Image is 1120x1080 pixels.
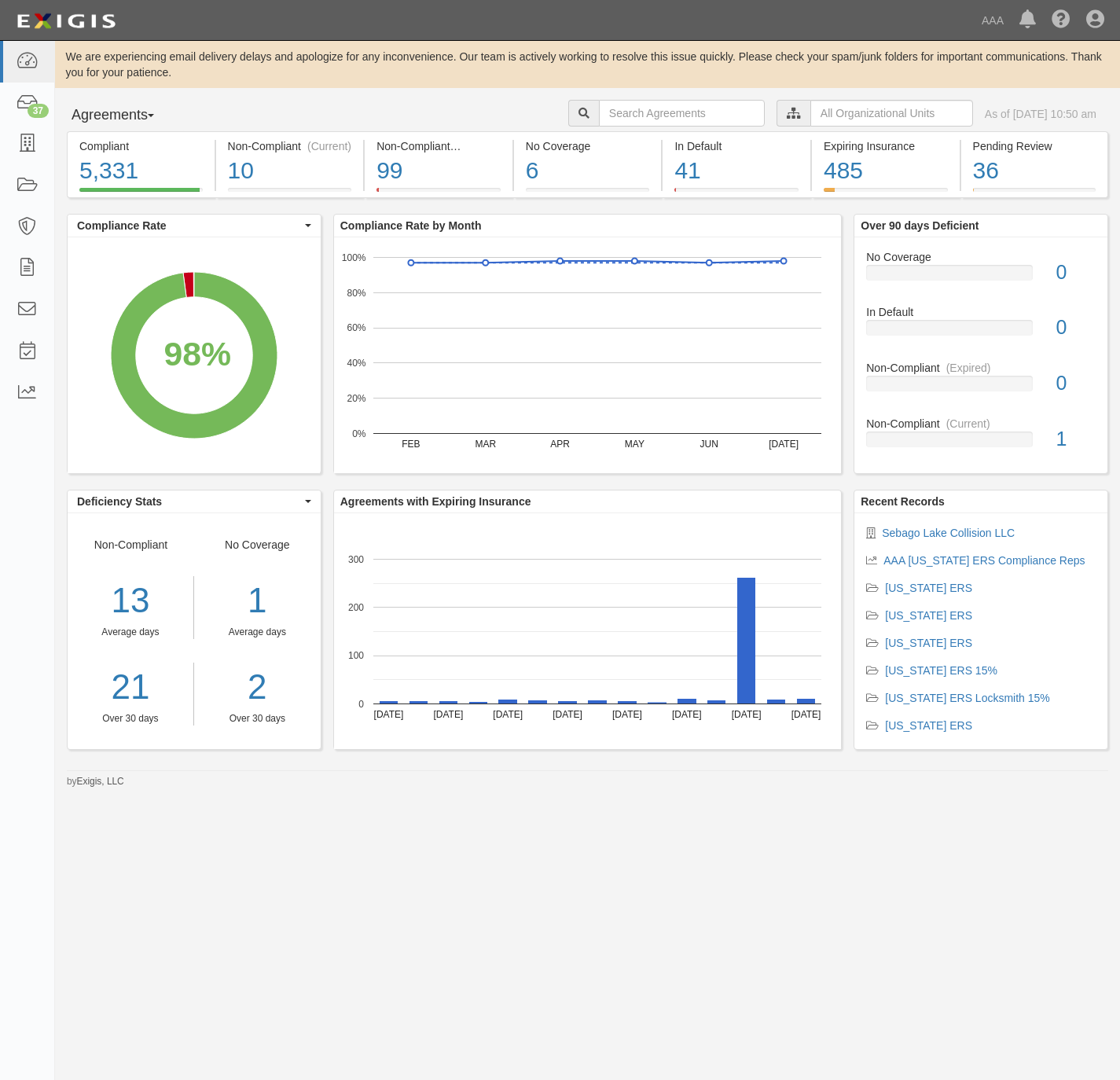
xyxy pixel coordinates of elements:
[77,776,124,787] a: Exigis, LLC
[68,576,193,626] div: 13
[861,495,945,508] b: Recent Records
[674,138,799,154] div: In Default
[885,609,972,622] a: [US_STATE] ERS
[861,219,979,232] b: Over 90 days Deficient
[883,554,1085,567] a: AAA [US_STATE] ERS Compliance Reps
[674,154,799,188] div: 41
[866,249,1096,305] a: No Coverage0
[228,138,352,154] div: Non-Compliant (Current)
[1052,11,1070,30] i: Help Center - Complianz
[373,709,403,720] text: [DATE]
[973,154,1096,188] div: 36
[866,360,1096,416] a: Non-Compliant(Expired)0
[1045,259,1107,287] div: 0
[77,494,301,509] span: Deficiency Stats
[402,439,420,450] text: FEB
[885,719,972,732] a: [US_STATE] ERS
[68,537,194,726] div: Non-Compliant
[347,287,365,298] text: 80%
[672,709,702,720] text: [DATE]
[885,664,997,677] a: [US_STATE] ERS 15%
[216,188,364,200] a: Non-Compliant(Current)10
[854,360,1107,376] div: Non-Compliant
[206,712,309,726] div: Over 30 days
[365,188,512,200] a: Non-Compliant(Expired)99
[810,100,973,127] input: All Organizational Units
[700,439,718,450] text: JUN
[866,416,1096,460] a: Non-Compliant(Current)1
[55,49,1120,80] div: We are experiencing email delivery delays and apologize for any inconvenience. Our team is active...
[625,439,644,450] text: MAY
[28,104,49,118] div: 37
[812,188,960,200] a: Expiring Insurance485
[340,219,482,232] b: Compliance Rate by Month
[68,490,321,512] button: Deficiency Stats
[68,237,320,473] svg: A chart.
[67,775,124,788] small: by
[206,576,309,626] div: 1
[553,709,582,720] text: [DATE]
[791,709,821,720] text: [DATE]
[228,154,352,188] div: 10
[68,215,321,237] button: Compliance Rate
[612,709,642,720] text: [DATE]
[1045,425,1107,454] div: 1
[526,138,650,154] div: No Coverage
[854,304,1107,320] div: In Default
[348,602,364,613] text: 200
[433,709,463,720] text: [DATE]
[307,138,351,154] div: (Current)
[866,304,1096,360] a: In Default0
[347,393,365,404] text: 20%
[348,650,364,661] text: 100
[854,249,1107,265] div: No Coverage
[206,626,309,639] div: Average days
[68,626,193,639] div: Average days
[1045,314,1107,342] div: 0
[475,439,496,450] text: MAR
[79,138,203,154] div: Compliant
[882,527,1015,539] a: Sebago Lake Collision LLC
[164,330,232,378] div: 98%
[334,513,841,749] svg: A chart.
[885,692,1050,704] a: [US_STATE] ERS Locksmith 15%
[769,439,799,450] text: [DATE]
[663,188,810,200] a: In Default41
[206,663,309,712] a: 2
[526,154,650,188] div: 6
[946,360,991,376] div: (Expired)
[457,138,501,154] div: (Expired)
[352,428,366,439] text: 0%
[946,416,990,432] div: (Current)
[358,698,364,709] text: 0
[376,154,501,188] div: 99
[550,439,570,450] text: APR
[376,138,501,154] div: Non-Compliant (Expired)
[824,154,948,188] div: 485
[732,709,762,720] text: [DATE]
[79,154,203,188] div: 5,331
[854,416,1107,432] div: Non-Compliant
[67,100,185,131] button: Agreements
[985,106,1096,122] div: As of [DATE] 10:50 am
[493,709,523,720] text: [DATE]
[12,7,120,35] img: logo-5460c22ac91f19d4615b14bd174203de0afe785f0fc80cf4dbbc73dc1793850b.png
[514,188,662,200] a: No Coverage6
[348,553,364,564] text: 300
[340,495,531,508] b: Agreements with Expiring Insurance
[67,188,215,200] a: Compliant5,331
[68,712,193,726] div: Over 30 days
[347,358,365,369] text: 40%
[77,218,301,233] span: Compliance Rate
[885,582,972,594] a: [US_STATE] ERS
[342,252,366,263] text: 100%
[885,637,972,649] a: [US_STATE] ERS
[1045,369,1107,398] div: 0
[599,100,765,127] input: Search Agreements
[334,237,841,473] svg: A chart.
[974,5,1012,36] a: AAA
